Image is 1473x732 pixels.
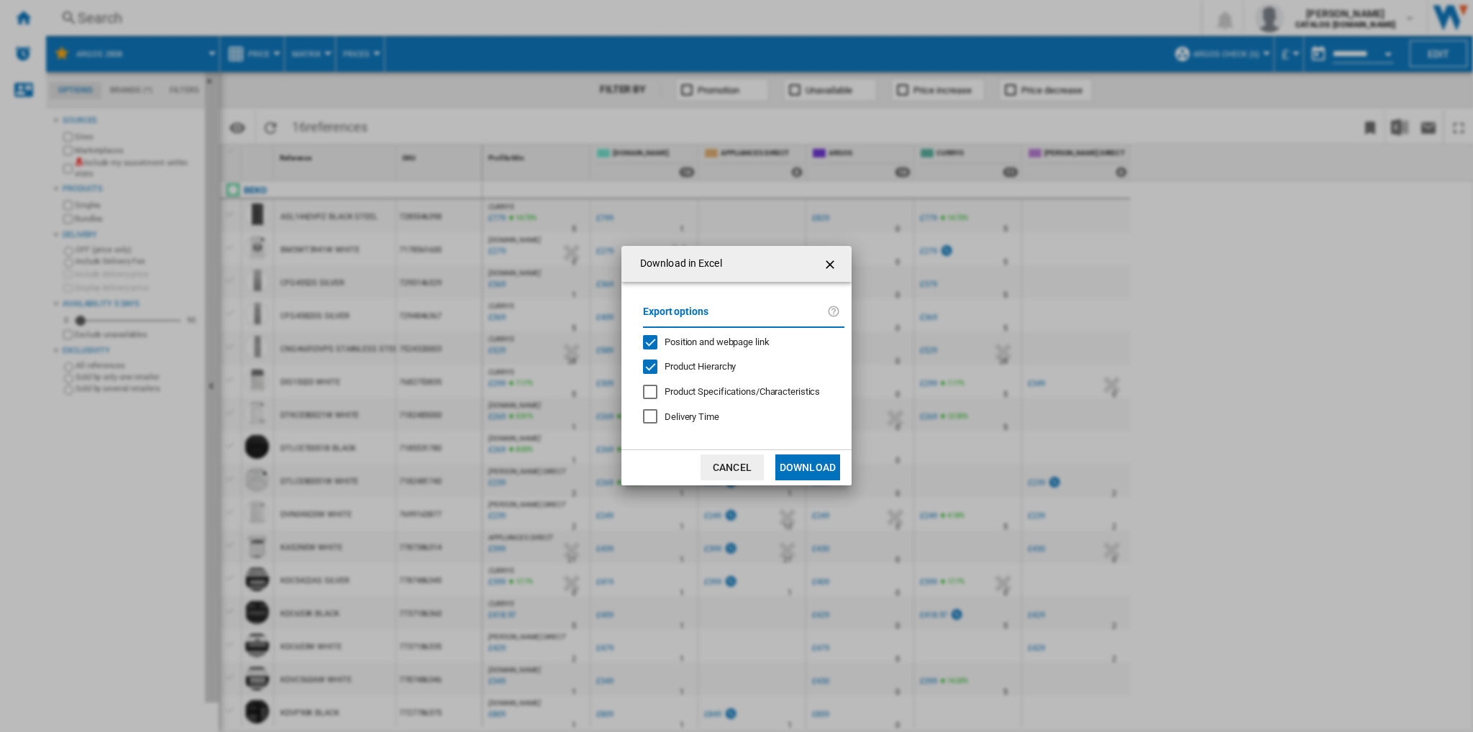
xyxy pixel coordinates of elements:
[665,385,820,398] div: Only applies to Category View
[701,454,764,480] button: Cancel
[643,360,833,374] md-checkbox: Product Hierarchy
[665,386,820,397] span: Product Specifications/Characteristics
[665,337,770,347] span: Position and webpage link
[817,250,846,278] button: getI18NText('BUTTONS.CLOSE_DIALOG')
[775,454,840,480] button: Download
[633,257,722,271] h4: Download in Excel
[665,361,736,372] span: Product Hierarchy
[643,410,844,424] md-checkbox: Delivery Time
[665,411,719,422] span: Delivery Time
[643,303,827,330] label: Export options
[643,335,833,349] md-checkbox: Position and webpage link
[823,256,840,273] ng-md-icon: getI18NText('BUTTONS.CLOSE_DIALOG')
